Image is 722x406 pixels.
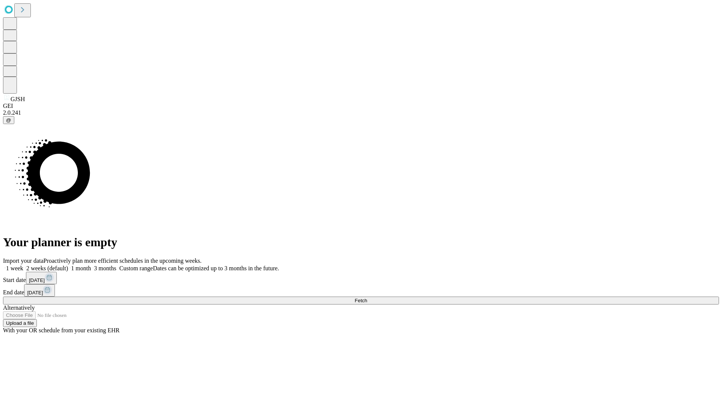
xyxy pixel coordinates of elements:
div: Start date [3,272,719,284]
span: 1 week [6,265,23,271]
span: Custom range [119,265,153,271]
span: Fetch [355,298,367,303]
span: [DATE] [29,277,45,283]
div: 2.0.241 [3,109,719,116]
span: @ [6,117,11,123]
h1: Your planner is empty [3,235,719,249]
button: @ [3,116,14,124]
span: Alternatively [3,304,35,311]
button: [DATE] [26,272,57,284]
span: GJSH [11,96,25,102]
span: With your OR schedule from your existing EHR [3,327,120,333]
button: Fetch [3,297,719,304]
span: 1 month [71,265,91,271]
span: [DATE] [27,290,43,295]
span: Import your data [3,258,44,264]
button: Upload a file [3,319,37,327]
button: [DATE] [24,284,55,297]
div: End date [3,284,719,297]
span: Dates can be optimized up to 3 months in the future. [153,265,279,271]
div: GEI [3,103,719,109]
span: 2 weeks (default) [26,265,68,271]
span: Proactively plan more efficient schedules in the upcoming weeks. [44,258,202,264]
span: 3 months [94,265,116,271]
